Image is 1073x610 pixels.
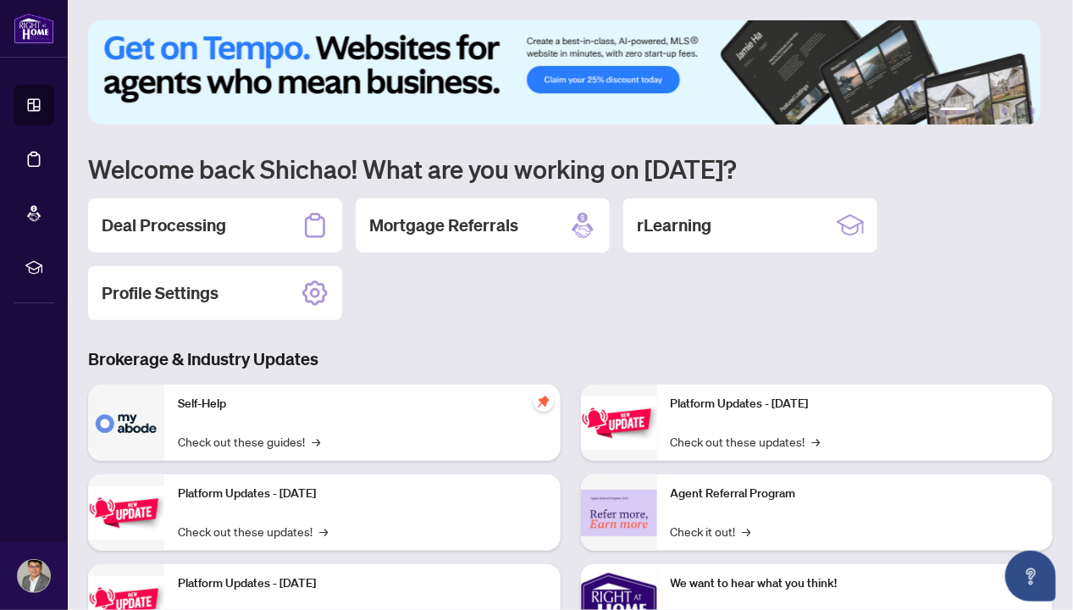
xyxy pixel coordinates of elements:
[319,522,328,541] span: →
[1005,551,1056,602] button: Open asap
[671,485,1040,503] p: Agent Referral Program
[88,385,164,461] img: Self-Help
[975,108,982,114] button: 2
[14,13,54,44] img: logo
[1015,108,1022,114] button: 5
[1029,108,1036,114] button: 6
[671,395,1040,413] p: Platform Updates - [DATE]
[102,213,226,237] h2: Deal Processing
[18,560,50,592] img: Profile Icon
[88,486,164,540] img: Platform Updates - September 16, 2025
[581,490,657,536] img: Agent Referral Program
[1002,108,1009,114] button: 4
[941,108,968,114] button: 1
[369,213,518,237] h2: Mortgage Referrals
[178,574,547,593] p: Platform Updates - [DATE]
[178,432,320,451] a: Check out these guides!→
[102,281,218,305] h2: Profile Settings
[88,152,1053,185] h1: Welcome back Shichao! What are you working on [DATE]?
[178,485,547,503] p: Platform Updates - [DATE]
[88,20,1041,125] img: Slide 0
[637,213,711,237] h2: rLearning
[671,432,821,451] a: Check out these updates!→
[178,395,547,413] p: Self-Help
[534,391,554,412] span: pushpin
[812,432,821,451] span: →
[581,396,657,450] img: Platform Updates - June 23, 2025
[178,522,328,541] a: Check out these updates!→
[671,574,1040,593] p: We want to hear what you think!
[988,108,995,114] button: 3
[88,347,1053,371] h3: Brokerage & Industry Updates
[671,522,751,541] a: Check it out!→
[743,522,751,541] span: →
[312,432,320,451] span: →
